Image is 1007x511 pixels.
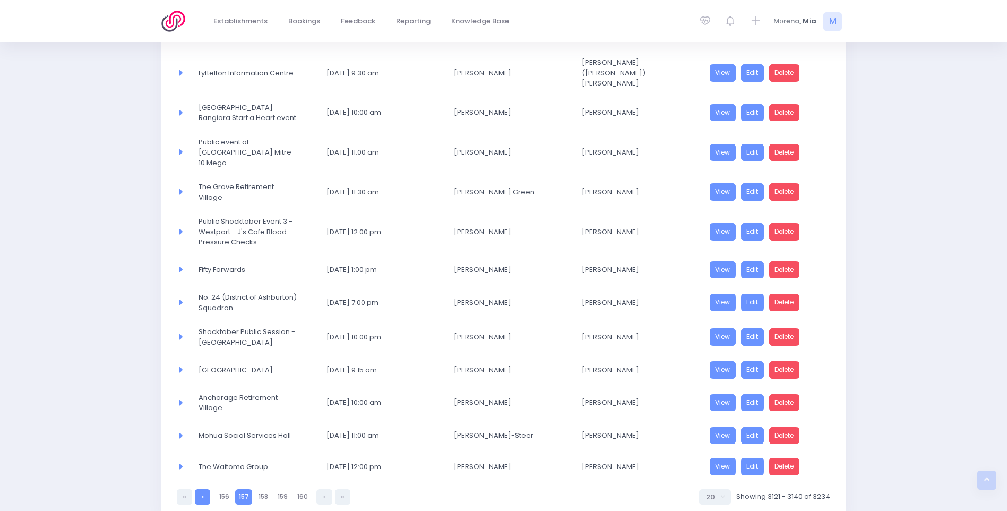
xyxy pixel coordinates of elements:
[320,50,447,96] td: 16 October 2025 9:30 am
[454,227,553,237] span: [PERSON_NAME]
[769,261,800,279] a: Delete
[454,397,553,408] span: [PERSON_NAME]
[199,292,298,313] span: No. 24 (District of Ashburton) Squadron
[335,489,350,505] a: Last
[741,458,764,475] a: Edit
[769,183,800,201] a: Delete
[703,175,831,209] td: <a href="https://3sfl.stjis.org.nz/booking/6f4f088c-599a-4e7b-94df-854b65228403" class="btn btn-p...
[320,354,447,386] td: 17 October 2025 9:15 am
[447,320,575,354] td: Sonia Pulido Lopez
[769,361,800,379] a: Delete
[736,491,830,502] span: Showing 3121 - 3140 of 3234
[454,187,553,198] span: [PERSON_NAME] Green
[741,261,764,279] a: Edit
[443,11,518,32] a: Knowledge Base
[451,16,509,27] span: Knowledge Base
[326,332,426,343] span: [DATE] 10:00 pm
[320,209,447,254] td: 16 October 2025 12:00 pm
[177,489,192,505] a: First
[326,265,426,275] span: [DATE] 1:00 pm
[447,285,575,320] td: Luke Sutton
[274,489,291,505] a: 159
[741,328,764,346] a: Edit
[320,254,447,286] td: 16 October 2025 1:00 pm
[582,57,681,89] span: [PERSON_NAME] ([PERSON_NAME]) [PERSON_NAME]
[326,430,426,441] span: [DATE] 11:00 am
[199,265,298,275] span: Fifty Forwards
[192,130,320,175] td: Public event at Greymouth Mitre 10 Mega
[741,223,764,241] a: Edit
[703,420,831,452] td: <a href="https://3sfl.stjis.org.nz/booking/05ac6cd6-9a24-4a73-9d0f-18b28477aeaa" class="btn btn-p...
[326,107,426,118] span: [DATE] 10:00 am
[575,320,703,354] td: Andy Gibbs
[447,209,575,254] td: Kerri-Ann Rakena
[294,489,311,505] a: 160
[769,328,800,346] a: Delete
[447,175,575,209] td: Janine Lanauze Green
[454,365,553,376] span: [PERSON_NAME]
[199,182,298,202] span: The Grove Retirement Village
[192,285,320,320] td: No. 24 (District of Ashburton) Squadron
[192,451,320,482] td: The Waitomo Group
[326,68,426,79] span: [DATE] 9:30 am
[199,68,298,79] span: Lyttelton Information Centre
[703,254,831,286] td: <a href="https://3sfl.stjis.org.nz/booking/21286a2d-62a5-46b4-8a6a-9fd65f946018" class="btn btn-p...
[326,365,426,376] span: [DATE] 9:15 am
[710,427,736,445] a: View
[447,96,575,130] td: Sue Alsop
[710,104,736,122] a: View
[447,130,575,175] td: Michellle Partington
[316,489,332,505] a: Next
[341,16,375,27] span: Feedback
[575,451,703,482] td: Stephen Allen
[320,96,447,130] td: 16 October 2025 10:00 am
[192,320,320,354] td: Shocktober Public Session - Riverside Market
[710,394,736,412] a: View
[213,16,268,27] span: Establishments
[235,489,252,505] a: 157
[320,130,447,175] td: 16 October 2025 11:00 am
[205,11,277,32] a: Establishments
[396,16,431,27] span: Reporting
[199,103,298,123] span: [GEOGRAPHIC_DATA] Rangiora Start a Heart event
[769,294,800,311] a: Delete
[710,183,736,201] a: View
[199,462,298,472] span: The Waitomo Group
[454,430,553,441] span: [PERSON_NAME]-Steer
[575,386,703,420] td: Jeffrey D'Ath
[575,420,703,452] td: Joan Reilly
[741,427,764,445] a: Edit
[320,386,447,420] td: 17 October 2025 10:00 am
[199,327,298,347] span: Shocktober Public Session - [GEOGRAPHIC_DATA]
[192,50,320,96] td: Lyttelton Information Centre
[741,64,764,82] a: Edit
[454,297,553,308] span: [PERSON_NAME]
[320,451,447,482] td: 17 October 2025 12:00 pm
[326,462,426,472] span: [DATE] 12:00 pm
[741,104,764,122] a: Edit
[703,130,831,175] td: <a href="https://3sfl.stjis.org.nz/booking/f6eabbef-fa19-43bc-963e-1009dbf27dc4" class="btn btn-p...
[447,420,575,452] td: Jess Currin-Steer
[447,50,575,96] td: Jacqueline Newbound
[769,427,800,445] a: Delete
[320,320,447,354] td: 16 October 2025 10:00 pm
[773,16,801,27] span: Mōrena,
[582,227,681,237] span: [PERSON_NAME]
[582,297,681,308] span: [PERSON_NAME]
[575,254,703,286] td: Samantha Jones
[199,430,298,441] span: Mohua Social Services Hall
[280,11,329,32] a: Bookings
[710,328,736,346] a: View
[161,11,192,32] img: Logo
[199,137,298,168] span: Public event at [GEOGRAPHIC_DATA] Mitre 10 Mega
[769,458,800,475] a: Delete
[454,68,553,79] span: [PERSON_NAME]
[703,96,831,130] td: <a href="https://3sfl.stjis.org.nz/booking/2d705c7e-9854-45f6-a2d2-540aef04832e" class="btn btn-p...
[741,294,764,311] a: Edit
[447,386,575,420] td: Helen Curtis
[803,16,816,27] span: Mia
[320,175,447,209] td: 16 October 2025 11:30 am
[288,16,320,27] span: Bookings
[192,254,320,286] td: Fifty Forwards
[575,285,703,320] td: Lisa Sutton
